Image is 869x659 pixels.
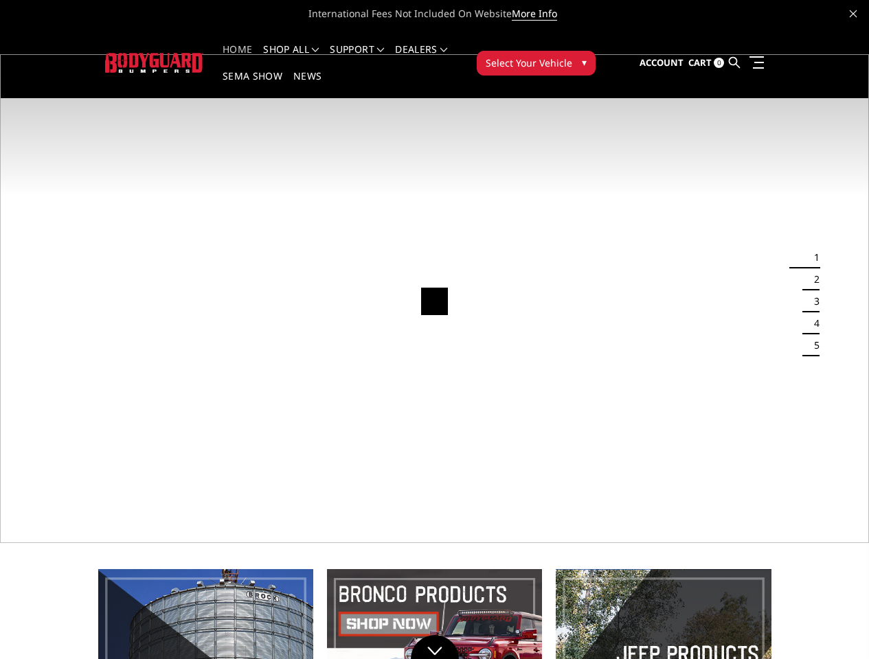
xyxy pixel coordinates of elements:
[806,246,820,268] button: 1 of 5
[477,51,596,76] button: Select Your Vehicle
[688,56,712,69] span: Cart
[640,45,684,82] a: Account
[806,312,820,334] button: 4 of 5
[806,268,820,290] button: 2 of 5
[395,45,447,71] a: Dealers
[263,45,319,71] a: shop all
[714,58,724,68] span: 0
[293,71,321,98] a: News
[806,334,820,356] button: 5 of 5
[688,45,724,82] a: Cart 0
[105,53,203,72] img: BODYGUARD BUMPERS
[486,56,572,70] span: Select Your Vehicle
[512,7,557,21] a: More Info
[330,45,384,71] a: Support
[223,45,252,71] a: Home
[582,55,587,69] span: ▾
[806,290,820,312] button: 3 of 5
[223,71,282,98] a: SEMA Show
[640,56,684,69] span: Account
